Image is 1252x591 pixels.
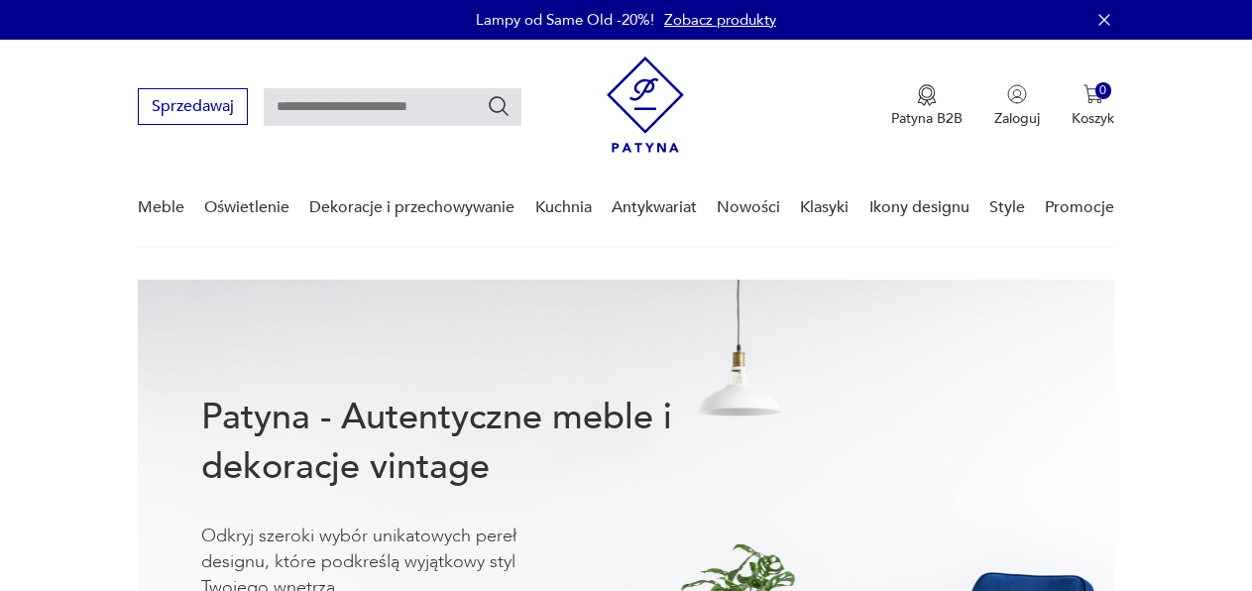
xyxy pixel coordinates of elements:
p: Patyna B2B [891,109,963,128]
a: Promocje [1045,170,1114,246]
a: Ikony designu [869,170,969,246]
a: Oświetlenie [204,170,289,246]
p: Lampy od Same Old -20%! [476,10,654,30]
a: Sprzedawaj [138,101,248,115]
a: Meble [138,170,184,246]
div: 0 [1095,82,1112,99]
a: Antykwariat [612,170,697,246]
a: Nowości [717,170,780,246]
img: Patyna - sklep z meblami i dekoracjami vintage [607,57,684,153]
p: Koszyk [1072,109,1114,128]
a: Kuchnia [535,170,592,246]
button: Zaloguj [994,84,1040,128]
img: Ikona medalu [917,84,937,106]
button: Sprzedawaj [138,88,248,125]
a: Ikona medaluPatyna B2B [891,84,963,128]
p: Zaloguj [994,109,1040,128]
a: Style [989,170,1025,246]
button: Szukaj [487,94,511,118]
img: Ikonka użytkownika [1007,84,1027,104]
button: Patyna B2B [891,84,963,128]
img: Ikona koszyka [1083,84,1103,104]
a: Dekoracje i przechowywanie [309,170,514,246]
a: Zobacz produkty [664,10,776,30]
a: Klasyki [800,170,849,246]
button: 0Koszyk [1072,84,1114,128]
h1: Patyna - Autentyczne meble i dekoracje vintage [201,393,728,492]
